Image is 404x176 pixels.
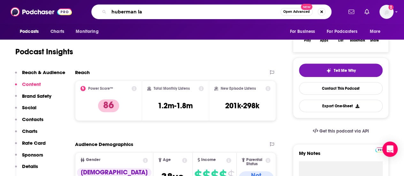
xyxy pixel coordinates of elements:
button: Export One-Sheet [299,100,383,112]
input: Search podcasts, credits, & more... [109,7,280,17]
button: open menu [365,26,389,38]
div: Open Intercom Messenger [382,142,398,157]
p: Charts [22,128,37,134]
span: Get this podcast via API [319,128,369,134]
p: Reach & Audience [22,69,65,75]
span: Open Advanced [283,10,310,13]
span: Tell Me Why [334,68,356,73]
button: tell me why sparkleTell Me Why [299,64,383,77]
p: Rate Card [22,140,46,146]
span: More [370,27,381,36]
p: Brand Safety [22,93,51,99]
span: For Podcasters [327,27,357,36]
span: Logged in as egilfenbaum [379,5,393,19]
h2: Power Score™ [88,86,113,91]
label: My Notes [299,150,383,161]
p: Contacts [22,116,43,122]
span: Parental Status [246,158,264,166]
span: Podcasts [20,27,39,36]
button: Charts [15,128,37,140]
div: Apps [320,39,328,42]
button: open menu [15,26,47,38]
h2: New Episode Listens [221,86,256,91]
span: Gender [86,158,100,162]
button: Rate Card [15,140,46,152]
p: Social [22,104,36,111]
div: Bookmark [350,39,365,42]
div: List [338,39,343,42]
img: Podchaser Pro [375,147,386,152]
a: Get this podcast via API [308,123,374,139]
button: open menu [285,26,323,38]
h3: 201k-298k [225,101,259,111]
p: Content [22,81,41,87]
button: Open AdvancedNew [280,8,313,16]
img: tell me why sparkle [326,68,331,73]
h3: 1.2m-1.8m [158,101,193,111]
h2: Total Monthly Listens [154,86,190,91]
button: open menu [71,26,107,38]
a: Show notifications dropdown [346,6,357,17]
h2: Audience Demographics [75,141,133,147]
button: Contacts [15,116,43,128]
a: Charts [46,26,68,38]
button: Details [15,163,38,175]
button: open menu [323,26,367,38]
div: Share [370,39,378,42]
button: Show profile menu [379,5,393,19]
h1: Podcast Insights [15,47,73,57]
p: 86 [98,99,119,112]
span: For Business [290,27,315,36]
div: Search podcasts, credits, & more... [91,4,332,19]
p: Sponsors [22,152,43,158]
span: Age [163,158,171,162]
svg: Add a profile image [388,5,393,10]
button: Sponsors [15,152,43,164]
button: Brand Safety [15,93,51,105]
span: Income [201,158,216,162]
span: New [301,4,312,10]
a: Contact This Podcast [299,82,383,95]
span: Charts [50,27,64,36]
div: Play [304,39,311,42]
p: Details [22,163,38,169]
span: Monitoring [76,27,98,36]
button: Content [15,81,41,93]
h2: Reach [75,69,90,75]
img: Podchaser - Follow, Share and Rate Podcasts [11,6,72,18]
button: Reach & Audience [15,69,65,81]
button: Social [15,104,36,116]
a: Pro website [375,146,386,152]
img: User Profile [379,5,393,19]
a: Show notifications dropdown [362,6,372,17]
